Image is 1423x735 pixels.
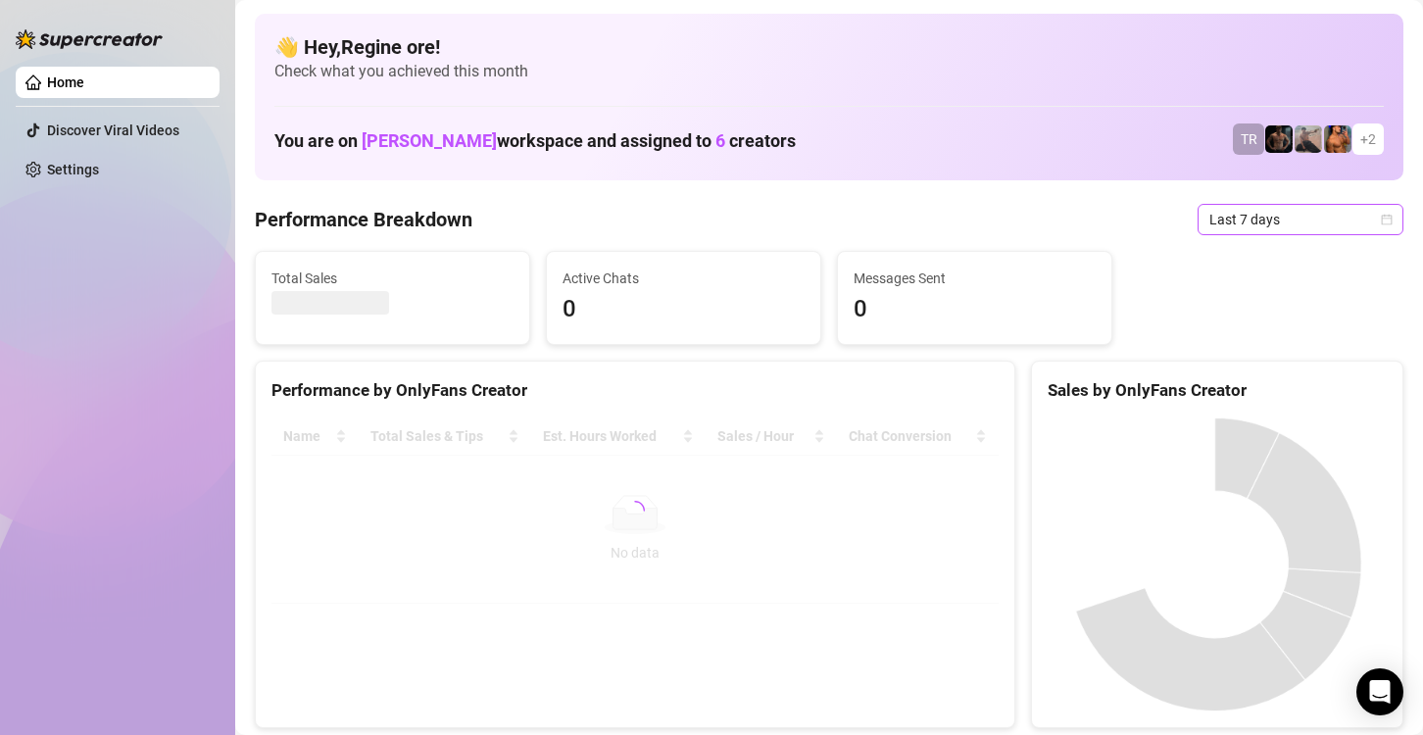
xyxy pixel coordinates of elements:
[47,74,84,90] a: Home
[1265,125,1293,153] img: Trent
[1241,128,1257,150] span: TR
[274,33,1384,61] h4: 👋 Hey, Regine ore !
[854,291,1096,328] span: 0
[274,61,1384,82] span: Check what you achieved this month
[624,500,646,521] span: loading
[563,291,805,328] span: 0
[271,268,514,289] span: Total Sales
[274,130,796,152] h1: You are on workspace and assigned to creators
[47,162,99,177] a: Settings
[1360,128,1376,150] span: + 2
[1295,125,1322,153] img: LC
[1209,205,1392,234] span: Last 7 days
[271,377,999,404] div: Performance by OnlyFans Creator
[1324,125,1351,153] img: JG
[16,29,163,49] img: logo-BBDzfeDw.svg
[362,130,497,151] span: [PERSON_NAME]
[1048,377,1387,404] div: Sales by OnlyFans Creator
[715,130,725,151] span: 6
[563,268,805,289] span: Active Chats
[255,206,472,233] h4: Performance Breakdown
[1356,668,1403,715] div: Open Intercom Messenger
[47,122,179,138] a: Discover Viral Videos
[1381,214,1393,225] span: calendar
[854,268,1096,289] span: Messages Sent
